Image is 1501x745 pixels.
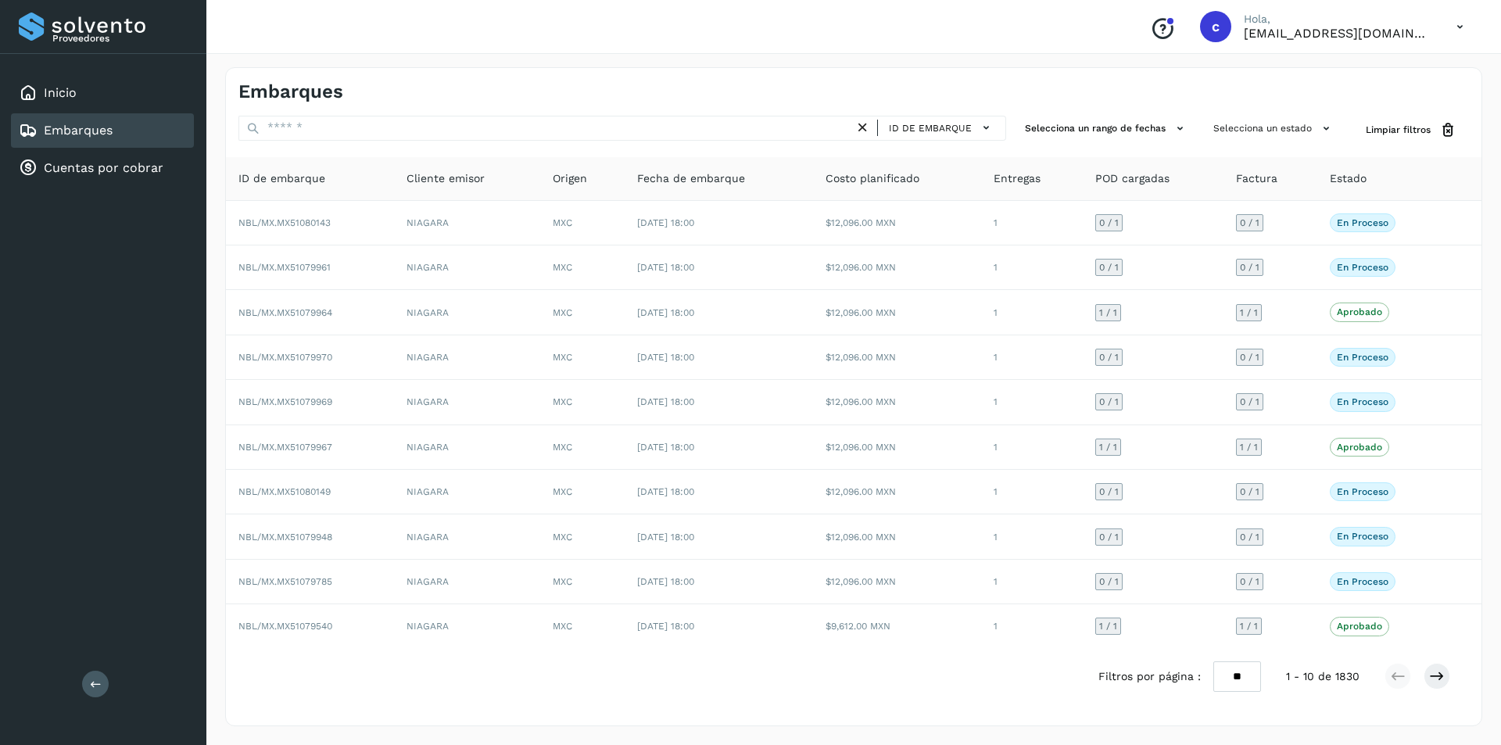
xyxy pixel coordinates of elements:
span: ID de embarque [889,121,972,135]
button: Selecciona un rango de fechas [1019,116,1195,141]
td: MXC [540,201,625,245]
span: Factura [1236,170,1277,187]
span: [DATE] 18:00 [637,307,694,318]
p: Hola, [1244,13,1431,26]
span: NBL/MX.MX51079970 [238,352,332,363]
td: $9,612.00 MXN [813,604,981,648]
div: Inicio [11,76,194,110]
span: 0 / 1 [1240,263,1259,272]
span: 0 / 1 [1240,218,1259,227]
span: Estado [1330,170,1367,187]
td: $12,096.00 MXN [813,335,981,380]
span: 0 / 1 [1240,577,1259,586]
td: NIAGARA [394,201,540,245]
div: Embarques [11,113,194,148]
span: 0 / 1 [1099,263,1119,272]
td: MXC [540,514,625,559]
span: 1 / 1 [1240,621,1258,631]
td: $12,096.00 MXN [813,560,981,604]
td: NIAGARA [394,335,540,380]
p: En proceso [1337,217,1388,228]
p: En proceso [1337,486,1388,497]
td: 1 [981,245,1083,290]
span: NBL/MX.MX51079964 [238,307,332,318]
span: Fecha de embarque [637,170,745,187]
td: MXC [540,245,625,290]
p: En proceso [1337,262,1388,273]
a: Embarques [44,123,113,138]
td: 1 [981,604,1083,648]
span: [DATE] 18:00 [637,486,694,497]
span: 1 / 1 [1099,442,1117,452]
span: NBL/MX.MX51080143 [238,217,331,228]
span: [DATE] 18:00 [637,621,694,632]
p: En proceso [1337,396,1388,407]
td: MXC [540,604,625,648]
td: NIAGARA [394,380,540,424]
td: MXC [540,470,625,514]
span: Limpiar filtros [1366,123,1431,137]
td: 1 [981,380,1083,424]
span: [DATE] 18:00 [637,352,694,363]
span: 1 / 1 [1240,442,1258,452]
td: MXC [540,425,625,470]
h4: Embarques [238,81,343,103]
div: Cuentas por cobrar [11,151,194,185]
span: NBL/MX.MX51079961 [238,262,331,273]
span: Costo planificado [826,170,919,187]
button: Limpiar filtros [1353,116,1469,145]
span: 1 - 10 de 1830 [1286,668,1359,685]
td: 1 [981,201,1083,245]
span: 0 / 1 [1099,397,1119,407]
span: [DATE] 18:00 [637,532,694,543]
span: NBL/MX.MX51079967 [238,442,332,453]
span: NBL/MX.MX51079969 [238,396,332,407]
span: 1 / 1 [1099,621,1117,631]
td: NIAGARA [394,425,540,470]
td: NIAGARA [394,245,540,290]
p: En proceso [1337,352,1388,363]
a: Cuentas por cobrar [44,160,163,175]
span: Filtros por página : [1098,668,1201,685]
span: POD cargadas [1095,170,1170,187]
span: 1 / 1 [1099,308,1117,317]
button: ID de embarque [884,116,999,139]
a: Inicio [44,85,77,100]
td: $12,096.00 MXN [813,290,981,335]
td: $12,096.00 MXN [813,245,981,290]
td: 1 [981,560,1083,604]
td: NIAGARA [394,604,540,648]
p: En proceso [1337,576,1388,587]
span: 0 / 1 [1099,577,1119,586]
td: NIAGARA [394,470,540,514]
button: Selecciona un estado [1207,116,1341,141]
p: En proceso [1337,531,1388,542]
span: 0 / 1 [1240,353,1259,362]
p: carlosvazqueztgc@gmail.com [1244,26,1431,41]
td: 1 [981,335,1083,380]
td: $12,096.00 MXN [813,201,981,245]
p: Aprobado [1337,621,1382,632]
td: NIAGARA [394,514,540,559]
span: 0 / 1 [1099,218,1119,227]
td: $12,096.00 MXN [813,514,981,559]
span: 0 / 1 [1240,397,1259,407]
span: NBL/MX.MX51080149 [238,486,331,497]
p: Aprobado [1337,306,1382,317]
td: NIAGARA [394,560,540,604]
td: $12,096.00 MXN [813,425,981,470]
td: MXC [540,380,625,424]
span: 0 / 1 [1099,353,1119,362]
span: Cliente emisor [407,170,485,187]
span: [DATE] 18:00 [637,442,694,453]
span: NBL/MX.MX51079785 [238,576,332,587]
span: [DATE] 18:00 [637,396,694,407]
span: 0 / 1 [1240,532,1259,542]
td: $12,096.00 MXN [813,470,981,514]
span: [DATE] 18:00 [637,262,694,273]
span: NBL/MX.MX51079948 [238,532,332,543]
span: [DATE] 18:00 [637,576,694,587]
span: 1 / 1 [1240,308,1258,317]
td: MXC [540,335,625,380]
td: 1 [981,290,1083,335]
